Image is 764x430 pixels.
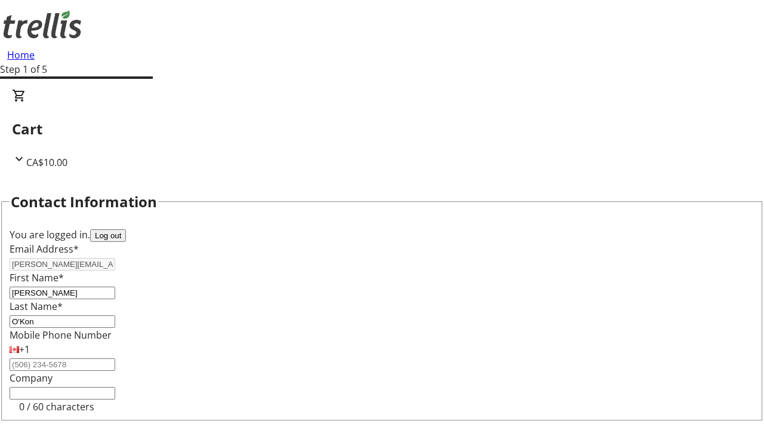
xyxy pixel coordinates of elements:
h2: Cart [12,118,752,140]
div: CartCA$10.00 [12,88,752,170]
span: CA$10.00 [26,156,67,169]
input: (506) 234-5678 [10,358,115,371]
h2: Contact Information [11,191,157,213]
label: Mobile Phone Number [10,328,112,342]
button: Log out [90,229,126,242]
div: You are logged in. [10,228,754,242]
label: First Name* [10,271,64,284]
tr-character-limit: 0 / 60 characters [19,400,94,413]
label: Company [10,371,53,385]
label: Email Address* [10,242,79,256]
label: Last Name* [10,300,63,313]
